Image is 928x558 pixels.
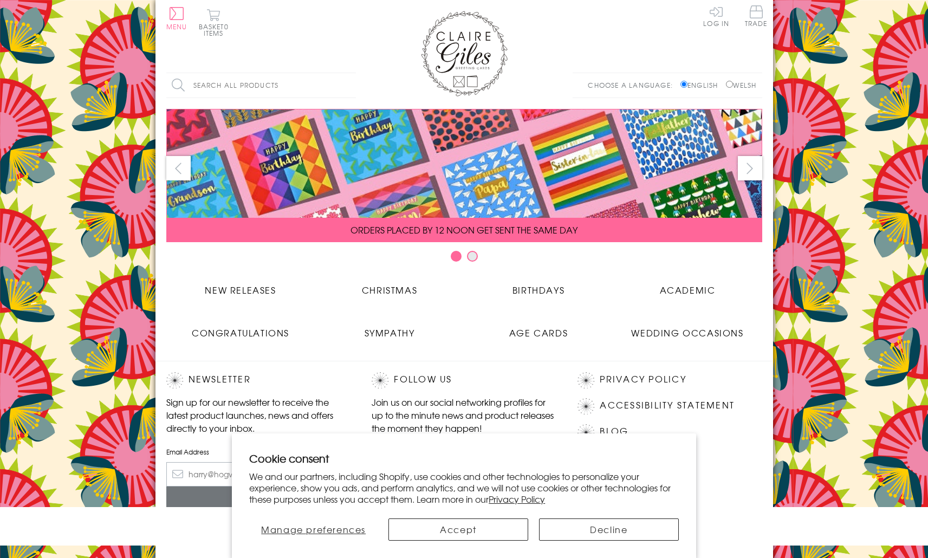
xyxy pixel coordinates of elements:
[192,326,289,339] span: Congratulations
[451,251,462,262] button: Carousel Page 1 (Current Slide)
[588,80,678,90] p: Choose a language:
[512,283,564,296] span: Birthdays
[166,22,187,31] span: Menu
[372,372,556,388] h2: Follow Us
[680,80,723,90] label: English
[464,275,613,296] a: Birthdays
[166,73,356,98] input: Search all products
[166,318,315,339] a: Congratulations
[600,424,628,439] a: Blog
[199,9,229,36] button: Basket0 items
[249,518,378,541] button: Manage preferences
[372,395,556,434] p: Join us on our social networking profiles for up to the minute news and product releases the mome...
[539,518,679,541] button: Decline
[362,283,417,296] span: Christmas
[613,318,762,339] a: Wedding Occasions
[351,223,577,236] span: ORDERS PLACED BY 12 NOON GET SENT THE SAME DAY
[166,250,762,267] div: Carousel Pagination
[204,22,229,38] span: 0 items
[315,275,464,296] a: Christmas
[680,81,687,88] input: English
[315,318,464,339] a: Sympathy
[166,447,351,457] label: Email Address
[703,5,729,27] a: Log In
[205,283,276,296] span: New Releases
[726,81,733,88] input: Welsh
[660,283,716,296] span: Academic
[613,275,762,296] a: Academic
[509,326,568,339] span: Age Cards
[631,326,743,339] span: Wedding Occasions
[166,156,191,180] button: prev
[489,492,545,505] a: Privacy Policy
[745,5,768,29] a: Trade
[467,251,478,262] button: Carousel Page 2
[166,372,351,388] h2: Newsletter
[166,486,351,511] input: Subscribe
[249,471,679,504] p: We and our partners, including Shopify, use cookies and other technologies to personalize your ex...
[166,395,351,434] p: Sign up for our newsletter to receive the latest product launches, news and offers directly to yo...
[745,5,768,27] span: Trade
[365,326,415,339] span: Sympathy
[166,462,351,486] input: harry@hogwarts.edu
[261,523,366,536] span: Manage preferences
[600,398,735,413] a: Accessibility Statement
[166,275,315,296] a: New Releases
[600,372,686,387] a: Privacy Policy
[421,11,508,96] img: Claire Giles Greetings Cards
[249,451,679,466] h2: Cookie consent
[388,518,528,541] button: Accept
[464,318,613,339] a: Age Cards
[166,7,187,30] button: Menu
[345,73,356,98] input: Search
[738,156,762,180] button: next
[726,80,757,90] label: Welsh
